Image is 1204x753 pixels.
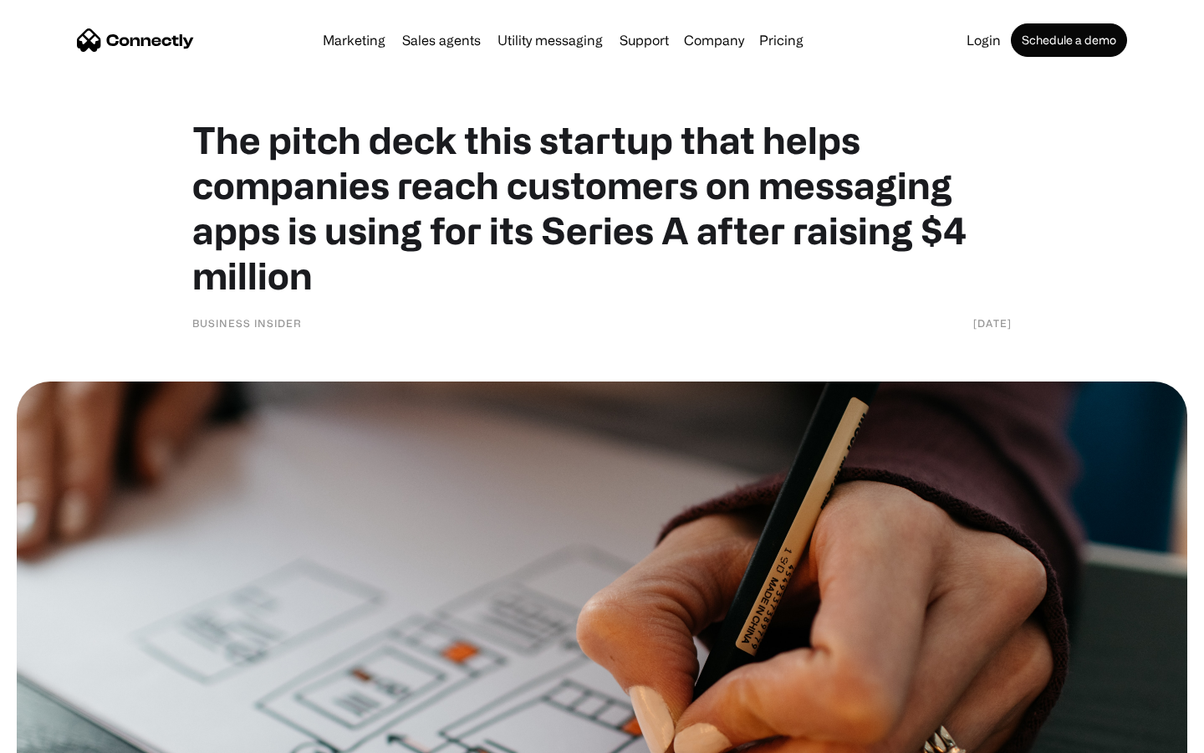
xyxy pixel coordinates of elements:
[17,724,100,747] aside: Language selected: English
[613,33,676,47] a: Support
[395,33,487,47] a: Sales agents
[33,724,100,747] ul: Language list
[1011,23,1127,57] a: Schedule a demo
[192,117,1012,298] h1: The pitch deck this startup that helps companies reach customers on messaging apps is using for i...
[752,33,810,47] a: Pricing
[491,33,610,47] a: Utility messaging
[684,28,744,52] div: Company
[77,28,194,53] a: home
[679,28,749,52] div: Company
[316,33,392,47] a: Marketing
[192,315,302,331] div: Business Insider
[973,315,1012,331] div: [DATE]
[960,33,1008,47] a: Login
